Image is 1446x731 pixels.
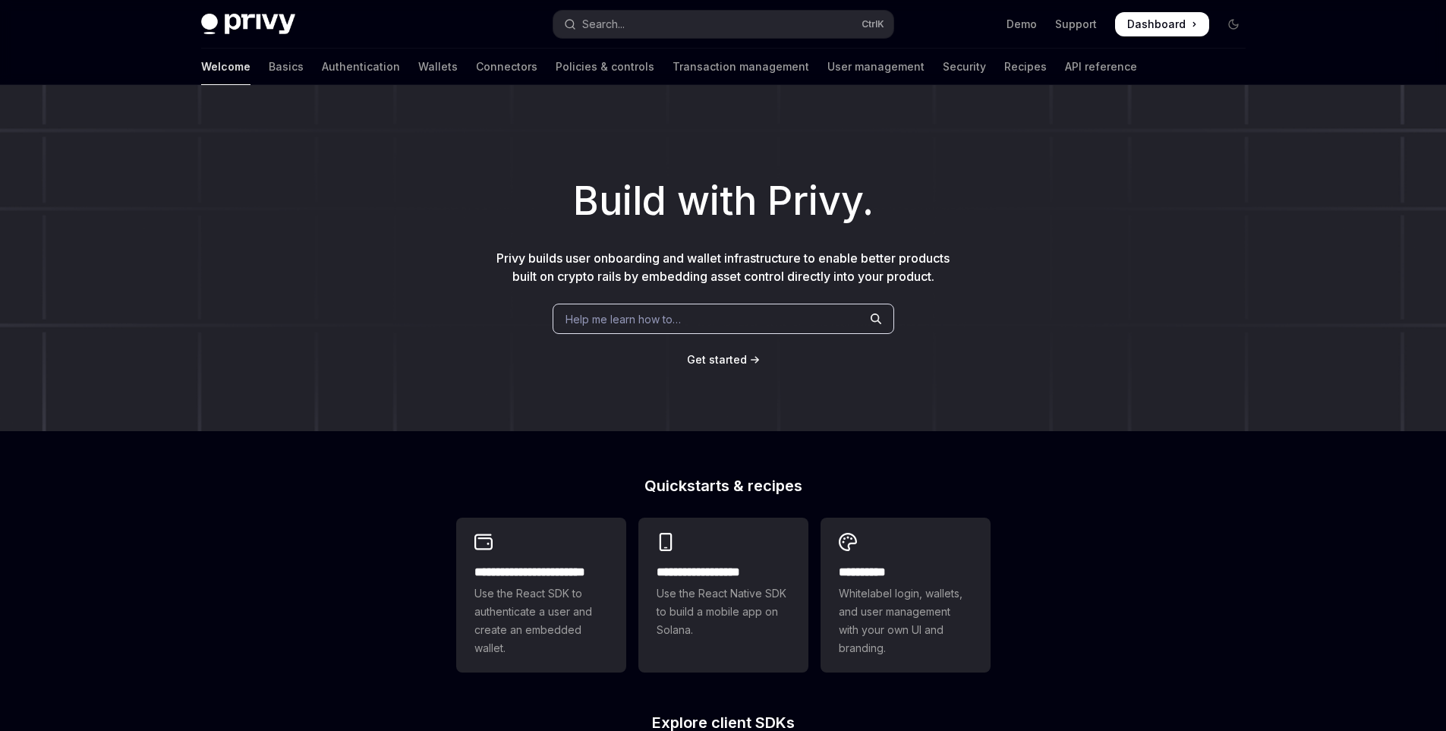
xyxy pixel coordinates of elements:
a: Get started [687,352,747,367]
a: Welcome [201,49,250,85]
h2: Quickstarts & recipes [456,478,991,493]
button: Toggle dark mode [1221,12,1246,36]
span: Ctrl K [862,18,884,30]
span: Dashboard [1127,17,1186,32]
img: dark logo [201,14,295,35]
span: Help me learn how to… [565,311,681,327]
div: Search... [582,15,625,33]
a: Dashboard [1115,12,1209,36]
h1: Build with Privy. [24,172,1422,231]
button: Open search [553,11,893,38]
h2: Explore client SDKs [456,715,991,730]
span: Use the React SDK to authenticate a user and create an embedded wallet. [474,584,608,657]
a: Transaction management [673,49,809,85]
a: **** **** **** ***Use the React Native SDK to build a mobile app on Solana. [638,518,808,673]
a: API reference [1065,49,1137,85]
span: Get started [687,353,747,366]
span: Privy builds user onboarding and wallet infrastructure to enable better products built on crypto ... [496,250,950,284]
a: Wallets [418,49,458,85]
a: Authentication [322,49,400,85]
a: Basics [269,49,304,85]
a: **** *****Whitelabel login, wallets, and user management with your own UI and branding. [821,518,991,673]
a: User management [827,49,925,85]
a: Policies & controls [556,49,654,85]
a: Recipes [1004,49,1047,85]
a: Support [1055,17,1097,32]
a: Security [943,49,986,85]
a: Demo [1007,17,1037,32]
a: Connectors [476,49,537,85]
span: Whitelabel login, wallets, and user management with your own UI and branding. [839,584,972,657]
span: Use the React Native SDK to build a mobile app on Solana. [657,584,790,639]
